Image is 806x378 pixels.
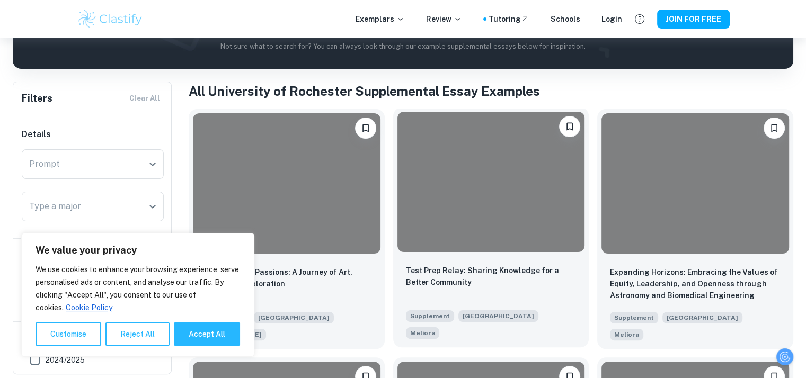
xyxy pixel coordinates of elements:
[662,312,742,323] span: [GEOGRAPHIC_DATA]
[610,328,643,340] span: The University of Rochester motto of Meliora – or “ever better” - deeply integrates critical core...
[406,265,577,288] p: Test Prep Relay: Sharing Knowledge for a Better Community
[254,312,334,323] span: [GEOGRAPHIC_DATA]
[22,91,52,106] h6: Filters
[21,233,254,357] div: We value your privacy
[631,10,649,28] button: Help and Feedback
[77,8,144,30] img: Clastify logo
[65,303,113,312] a: Cookie Policy
[36,244,240,257] p: We value your privacy
[489,13,529,25] a: Tutoring
[355,118,376,139] button: Please log in to bookmark exemplars
[601,13,622,25] a: Login
[610,312,658,323] span: Supplement
[356,13,405,25] p: Exemplars
[36,263,240,314] p: We use cookies to enhance your browsing experience, serve personalised ads or content, and analys...
[174,322,240,346] button: Accept All
[426,13,462,25] p: Review
[393,109,589,349] a: Please log in to bookmark exemplarsTest Prep Relay: Sharing Knowledge for a Better CommunitySuppl...
[406,310,454,322] span: Supplement
[614,330,639,339] span: Meliora
[410,328,435,338] span: Meliora
[21,41,785,52] p: Not sure what to search for? You can always look through our example supplemental essays below fo...
[46,354,85,366] span: 2024/2025
[406,326,439,339] span: The University of Rochester motto of Meliora – or “ever better” - deeply integrates critical core...
[657,10,730,29] button: JOIN FOR FREE
[201,266,372,290] p: Embracing My Passions: A Journey of Art, Music, and Exploration
[145,157,160,172] button: Open
[610,266,781,301] p: Expanding Horizons: Embracing the Values of Equity, Leadership, and Openness through Astronomy an...
[597,109,793,349] a: Please log in to bookmark exemplarsExpanding Horizons: Embracing the Values of Equity, Leadership...
[145,199,160,214] button: Open
[189,109,385,349] a: Please log in to bookmark exemplarsEmbracing My Passions: A Journey of Art, Music, and Exploratio...
[559,116,580,137] button: Please log in to bookmark exemplars
[105,322,170,346] button: Reject All
[458,310,538,322] span: [GEOGRAPHIC_DATA]
[764,118,785,139] button: Please log in to bookmark exemplars
[551,13,580,25] a: Schools
[22,128,164,141] h6: Details
[36,322,101,346] button: Customise
[189,82,793,101] h1: All University of Rochester Supplemental Essay Examples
